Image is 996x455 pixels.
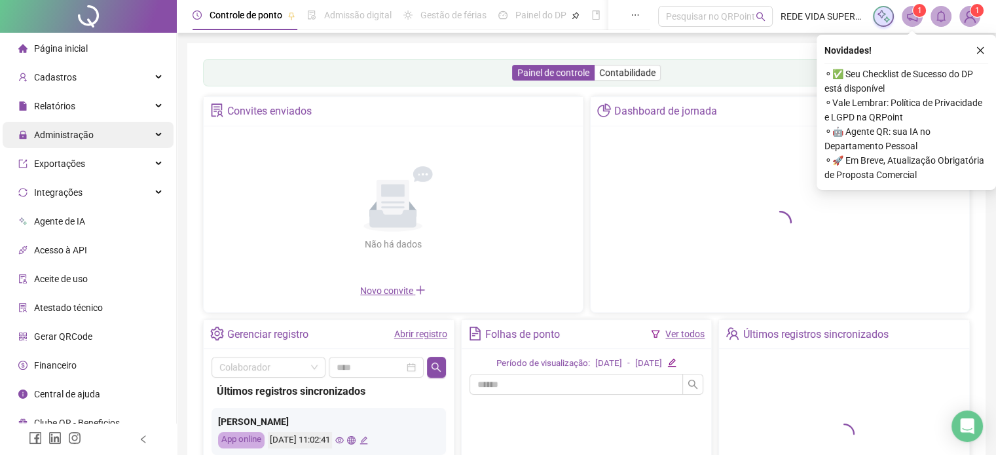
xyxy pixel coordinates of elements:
[217,383,441,399] div: Últimos registros sincronizados
[307,10,316,20] span: file-done
[420,10,487,20] span: Gestão de férias
[515,10,566,20] span: Painel do DP
[29,431,42,445] span: facebook
[781,9,865,24] span: REDE VIDA SUPERMERCADOS LTDA
[951,410,983,442] div: Open Intercom Messenger
[218,414,439,429] div: [PERSON_NAME]
[34,245,87,255] span: Acesso à API
[651,329,660,338] span: filter
[324,10,392,20] span: Admissão digital
[18,159,28,168] span: export
[360,436,368,445] span: edit
[34,360,77,371] span: Financeiro
[193,10,202,20] span: clock-circle
[572,12,580,20] span: pushpin
[34,72,77,82] span: Cadastros
[18,130,28,139] span: lock
[34,158,85,169] span: Exportações
[876,9,891,24] img: sparkle-icon.fc2bf0ac1784a2077858766a79e2daf3.svg
[665,329,705,339] a: Ver todos
[34,274,88,284] span: Aceite de uso
[627,357,630,371] div: -
[18,246,28,255] span: api
[34,43,88,54] span: Página inicial
[667,358,676,367] span: edit
[834,424,855,445] span: loading
[597,103,611,117] span: pie-chart
[18,303,28,312] span: solution
[768,211,792,234] span: loading
[824,43,872,58] span: Novidades !
[431,362,441,373] span: search
[210,10,282,20] span: Controle de ponto
[824,67,988,96] span: ⚬ ✅ Seu Checklist de Sucesso do DP está disponível
[415,285,426,295] span: plus
[48,431,62,445] span: linkedin
[688,379,698,390] span: search
[975,6,980,15] span: 1
[976,46,985,55] span: close
[34,187,83,198] span: Integrações
[68,431,81,445] span: instagram
[18,44,28,53] span: home
[18,361,28,370] span: dollar
[34,101,75,111] span: Relatórios
[34,302,103,313] span: Atestado técnico
[18,418,28,428] span: gift
[743,323,889,346] div: Últimos registros sincronizados
[917,6,922,15] span: 1
[34,331,92,342] span: Gerar QRCode
[824,124,988,153] span: ⚬ 🤖 Agente QR: sua IA no Departamento Pessoal
[360,285,426,296] span: Novo convite
[468,327,482,340] span: file-text
[614,100,717,122] div: Dashboard de jornada
[935,10,947,22] span: bell
[34,389,100,399] span: Central de ajuda
[18,73,28,82] span: user-add
[335,436,344,445] span: eye
[591,10,600,20] span: book
[498,10,507,20] span: dashboard
[18,101,28,111] span: file
[268,432,332,448] div: [DATE] 11:02:41
[34,418,120,428] span: Clube QR - Beneficios
[139,435,148,444] span: left
[756,12,765,22] span: search
[595,357,622,371] div: [DATE]
[970,4,984,17] sup: Atualize o seu contato no menu Meus Dados
[218,432,265,448] div: App online
[34,216,85,227] span: Agente de IA
[210,327,224,340] span: setting
[287,12,295,20] span: pushpin
[403,10,413,20] span: sun
[496,357,590,371] div: Período de visualização:
[210,103,224,117] span: solution
[517,67,589,78] span: Painel de controle
[824,96,988,124] span: ⚬ Vale Lembrar: Política de Privacidade e LGPD na QRPoint
[18,274,28,283] span: audit
[599,67,655,78] span: Contabilidade
[960,7,980,26] img: 1924
[18,390,28,399] span: info-circle
[906,10,918,22] span: notification
[18,188,28,197] span: sync
[347,436,356,445] span: global
[333,237,453,251] div: Não há dados
[18,332,28,341] span: qrcode
[485,323,560,346] div: Folhas de ponto
[913,4,926,17] sup: 1
[394,329,447,339] a: Abrir registro
[34,130,94,140] span: Administração
[726,327,739,340] span: team
[824,153,988,182] span: ⚬ 🚀 Em Breve, Atualização Obrigatória de Proposta Comercial
[635,357,662,371] div: [DATE]
[227,323,308,346] div: Gerenciar registro
[227,100,312,122] div: Convites enviados
[631,10,640,20] span: ellipsis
